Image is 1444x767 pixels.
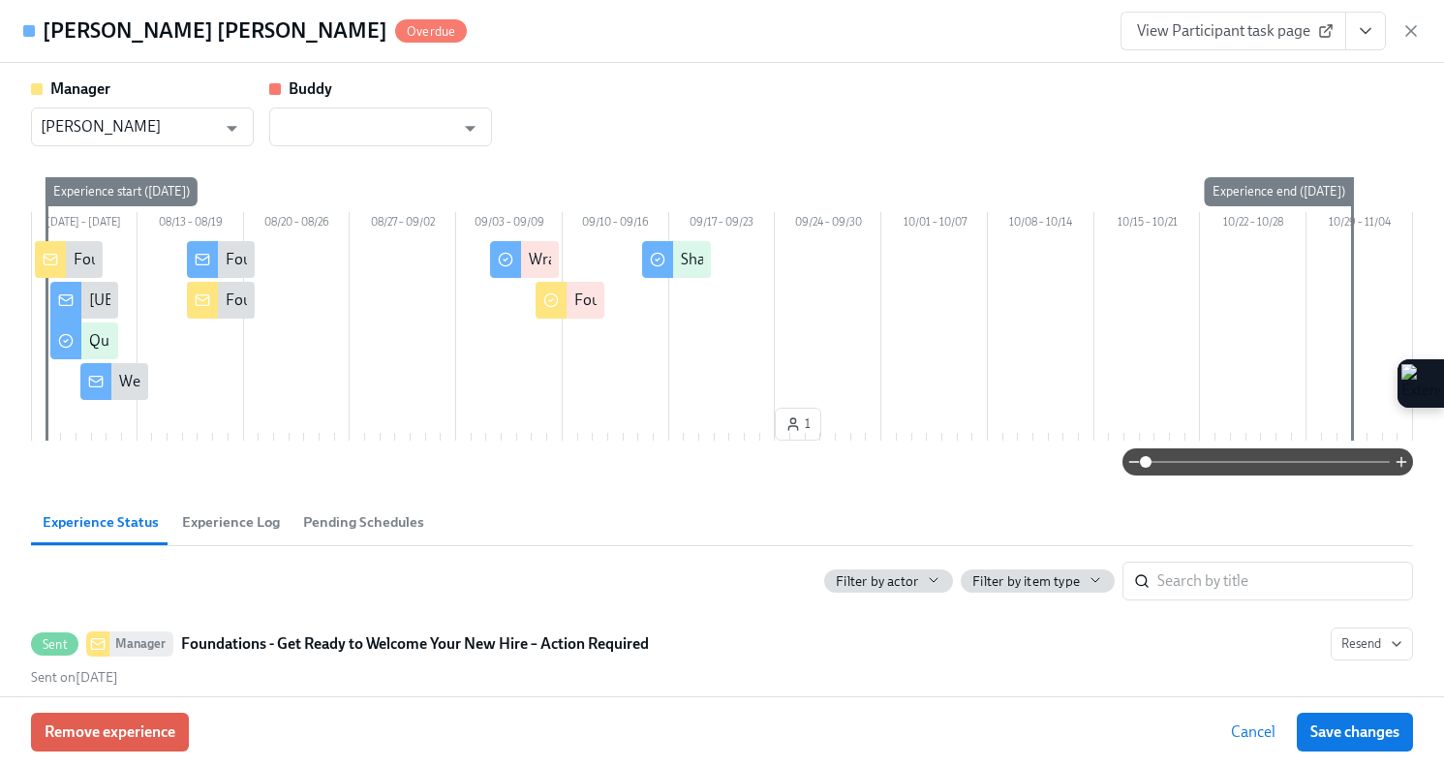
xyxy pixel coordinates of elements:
div: Quick Survey – Help Us Make Foundations Better! [89,330,415,352]
div: 09/03 – 09/09 [456,212,563,237]
span: Cancel [1231,722,1275,742]
div: 08/27 – 09/02 [350,212,456,237]
span: Experience Status [43,511,159,534]
div: 10/15 – 10/21 [1094,212,1201,237]
div: 10/01 – 10/07 [881,212,988,237]
span: Filter by actor [836,572,918,591]
span: Overdue [395,24,467,39]
button: Save changes [1297,713,1413,752]
div: Wrapping Up Foundations – Final Week Check-In [529,249,851,270]
div: 08/13 – 08/19 [138,212,244,237]
button: Open [217,113,247,143]
span: Wednesday, August 6th 2025, 8:01 pm [31,669,118,686]
button: Remove experience [31,713,189,752]
div: 10/22 – 10/28 [1200,212,1306,237]
div: Foundations Week 2 Check-In – How’s It Going? [226,249,538,270]
button: 1 [775,408,821,441]
div: Foundations Week 2 – Onboarding Check-In for [New Hire Name] [226,290,658,311]
button: Open [455,113,485,143]
span: Resend [1341,634,1402,654]
button: View task page [1345,12,1386,50]
div: 09/10 – 09/16 [563,212,669,237]
div: 10/29 – 11/04 [1306,212,1413,237]
div: 09/24 – 09/30 [775,212,881,237]
button: Filter by item type [961,569,1115,593]
div: Foundations - Get Ready to Welcome Your New Hire – Action Required [74,249,536,270]
span: Experience Log [182,511,280,534]
div: 10/08 – 10/14 [988,212,1094,237]
span: Sent [31,637,78,652]
strong: Buddy [289,79,332,98]
button: Cancel [1217,713,1289,752]
span: View Participant task page [1137,21,1330,41]
div: [UB Foundations - AE APAC] A new experience starts [DATE]! [89,290,488,311]
span: Filter by item type [972,572,1080,591]
div: [DATE] – [DATE] [31,212,138,237]
button: SentManagerFoundations - Get Ready to Welcome Your New Hire – Action RequiredSent on[DATE] [1331,628,1413,660]
div: Experience end ([DATE]) [1205,177,1353,206]
a: View Participant task page [1121,12,1346,50]
button: Filter by actor [824,569,953,593]
strong: Foundations - Get Ready to Welcome Your New Hire – Action Required [181,632,649,656]
span: Remove experience [45,722,175,742]
div: Share Your Feedback on Foundations [681,249,927,270]
div: Welcome to Foundations – What to Expect! [119,371,400,392]
span: Save changes [1310,722,1399,742]
span: Pending Schedules [303,511,424,534]
div: Foundations Week 5 – Wrap-Up + Capstone for [New Hire Name] [574,290,1002,311]
div: 08/20 – 08/26 [244,212,351,237]
img: Extension Icon [1401,364,1440,403]
div: Experience start ([DATE]) [46,177,198,206]
h4: [PERSON_NAME] [PERSON_NAME] [43,16,387,46]
div: 09/17 – 09/23 [669,212,776,237]
input: Search by title [1157,562,1413,600]
div: Manager [109,631,173,657]
strong: Manager [50,79,110,98]
span: 1 [785,414,811,434]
